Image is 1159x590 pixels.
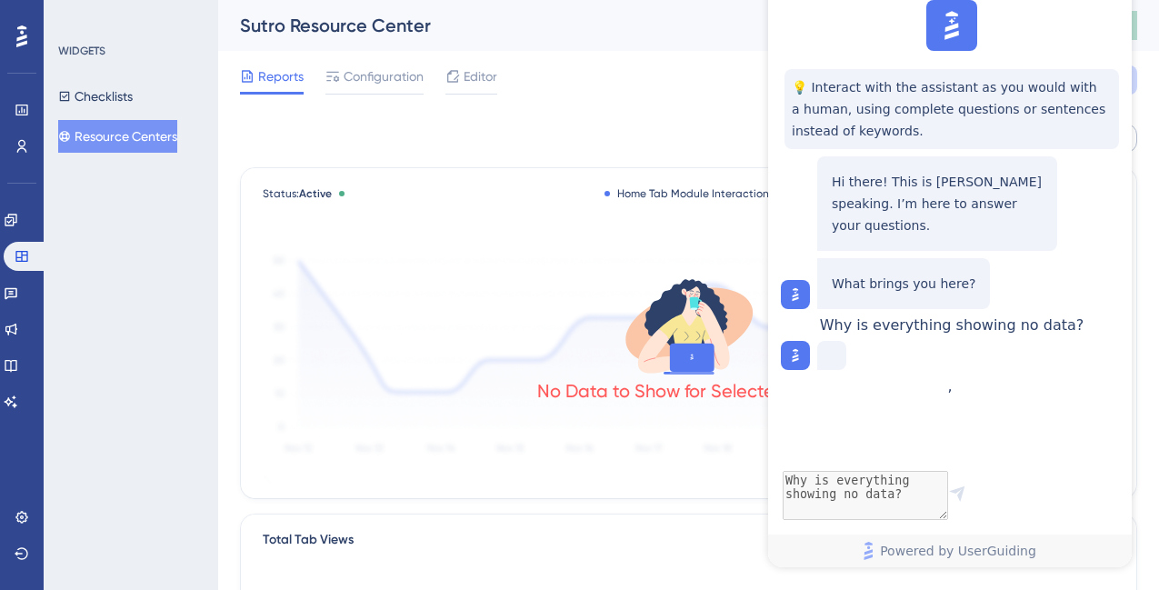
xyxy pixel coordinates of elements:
span: Reports [258,65,304,87]
div: No Data to Show for Selected Dates [537,378,841,404]
span: Status: [263,186,332,201]
span: Configuration [344,65,424,87]
div: Total Tab Views [263,529,354,551]
div: Sutro Resource Center [240,13,983,38]
div: Home Tab Module Interactions [604,186,774,201]
span: Editor [464,65,497,87]
span: Active [299,187,332,200]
